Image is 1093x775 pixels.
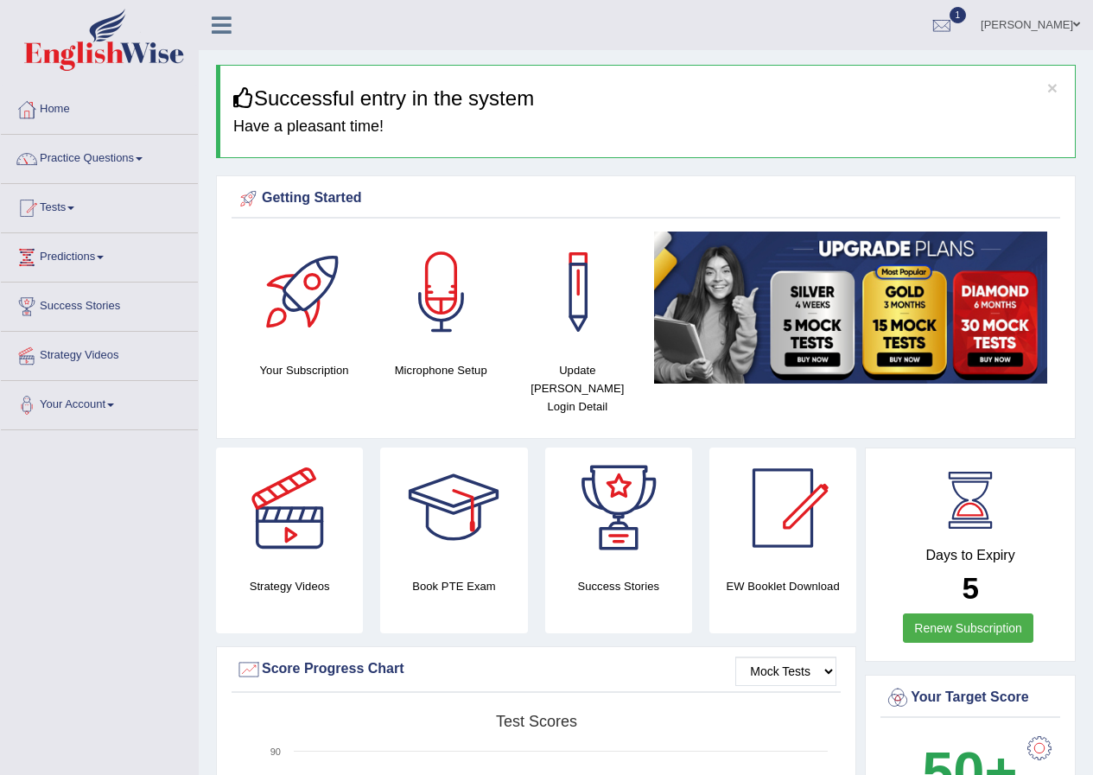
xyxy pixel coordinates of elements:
[1,283,198,326] a: Success Stories
[216,577,363,595] h4: Strategy Videos
[1,332,198,375] a: Strategy Videos
[1,184,198,227] a: Tests
[545,577,692,595] h4: Success Stories
[654,232,1047,384] img: small5.jpg
[1,135,198,178] a: Practice Questions
[950,7,967,23] span: 1
[1,233,198,276] a: Predictions
[245,361,364,379] h4: Your Subscription
[233,87,1062,110] h3: Successful entry in the system
[381,361,500,379] h4: Microphone Setup
[236,186,1056,212] div: Getting Started
[1,381,198,424] a: Your Account
[1047,79,1058,97] button: ×
[518,361,637,416] h4: Update [PERSON_NAME] Login Detail
[380,577,527,595] h4: Book PTE Exam
[236,657,836,683] div: Score Progress Chart
[709,577,856,595] h4: EW Booklet Download
[1,86,198,129] a: Home
[885,685,1056,711] div: Your Target Score
[233,118,1062,136] h4: Have a pleasant time!
[885,548,1056,563] h4: Days to Expiry
[496,713,577,730] tspan: Test scores
[962,571,978,605] b: 5
[270,746,281,757] text: 90
[903,613,1033,643] a: Renew Subscription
